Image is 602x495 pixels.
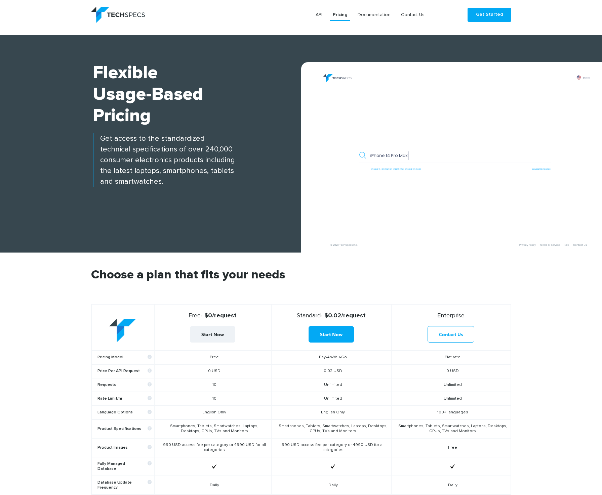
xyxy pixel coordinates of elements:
img: table-logo.png [109,319,136,343]
b: Requests [97,383,152,388]
td: 10 [154,392,271,406]
td: Unlimited [271,378,391,392]
td: Flat rate [391,351,511,365]
td: Unlimited [391,392,511,406]
strong: - $0/request [157,312,268,319]
b: Product Images [97,445,152,450]
td: 100+ languages [391,406,511,419]
b: Pricing Model [97,355,152,360]
a: Get Started [468,8,511,22]
a: Documentation [355,9,393,21]
img: logo [91,7,145,23]
td: Smartphones, Tablets, Smartwatches, Laptops, Desktops, GPUs, TVs and Monitors [391,419,511,438]
td: English Only [271,406,391,419]
td: 990 USD access fee per category or 4990 USD for all categories [271,438,391,457]
td: Pay-As-You-Go [271,351,391,365]
td: 0 USD [391,364,511,378]
a: API [313,9,325,21]
p: Get access to the standardized technical specifications of over 240,000 consumer electronics prod... [93,133,301,187]
strong: - $0.02/request [274,312,388,319]
b: Language Options [97,410,152,415]
span: Enterprise [437,313,465,319]
a: Start Now [309,326,354,343]
td: Daily [391,476,511,495]
td: Smartphones, Tablets, Smartwatches, Laptops, Desktops, GPUs, TVs and Monitors [154,419,271,438]
b: Fully Managed Database [97,461,152,471]
b: Database Update Frequency [97,480,152,490]
a: Pricing [330,9,350,21]
b: Product Specifications [97,426,152,432]
b: Rate Limit/hr [97,396,152,401]
td: 0.02 USD [271,364,391,378]
td: Free [391,438,511,457]
a: Contact Us [428,326,474,343]
a: Contact Us [398,9,427,21]
h2: Choose a plan that fits your needs [91,269,511,304]
span: Standard [297,313,321,319]
b: Price Per API Request [97,369,152,374]
a: Start Now [190,326,235,343]
td: 990 USD access fee per category or 4990 USD for all categories [154,438,271,457]
span: Free [189,313,201,319]
td: 10 [154,378,271,392]
td: 0 USD [154,364,271,378]
td: English Only [154,406,271,419]
td: Unlimited [391,378,511,392]
td: Free [154,351,271,365]
td: Smartphones, Tablets, Smartwatches, Laptops, Desktops, GPUs, TVs and Monitors [271,419,391,438]
td: Unlimited [271,392,391,406]
td: Daily [154,476,271,495]
h1: Flexible Usage-based Pricing [93,62,301,127]
td: Daily [271,476,391,495]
